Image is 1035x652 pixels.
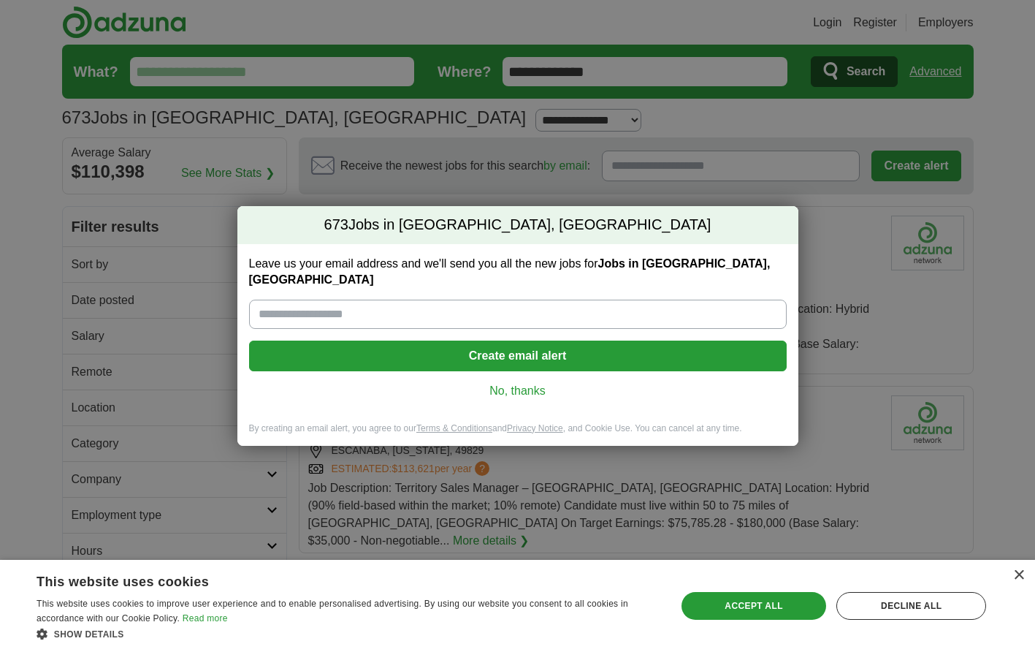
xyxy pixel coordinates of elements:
[324,215,348,235] span: 673
[507,423,563,433] a: Privacy Notice
[237,422,798,447] div: By creating an email alert, you agree to our and , and Cookie Use. You can cancel at any time.
[416,423,492,433] a: Terms & Conditions
[681,592,827,620] div: Accept all
[37,626,657,641] div: Show details
[54,629,124,640] span: Show details
[37,599,628,623] span: This website uses cookies to improve user experience and to enable personalised advertising. By u...
[836,592,986,620] div: Decline all
[183,613,228,623] a: Read more, opens a new window
[249,341,787,371] button: Create email alert
[237,206,798,244] h2: Jobs in [GEOGRAPHIC_DATA], [GEOGRAPHIC_DATA]
[261,383,775,399] a: No, thanks
[249,257,771,286] strong: Jobs in [GEOGRAPHIC_DATA], [GEOGRAPHIC_DATA]
[37,569,621,591] div: This website uses cookies
[1013,570,1024,581] div: Close
[249,256,787,288] label: Leave us your email address and we'll send you all the new jobs for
